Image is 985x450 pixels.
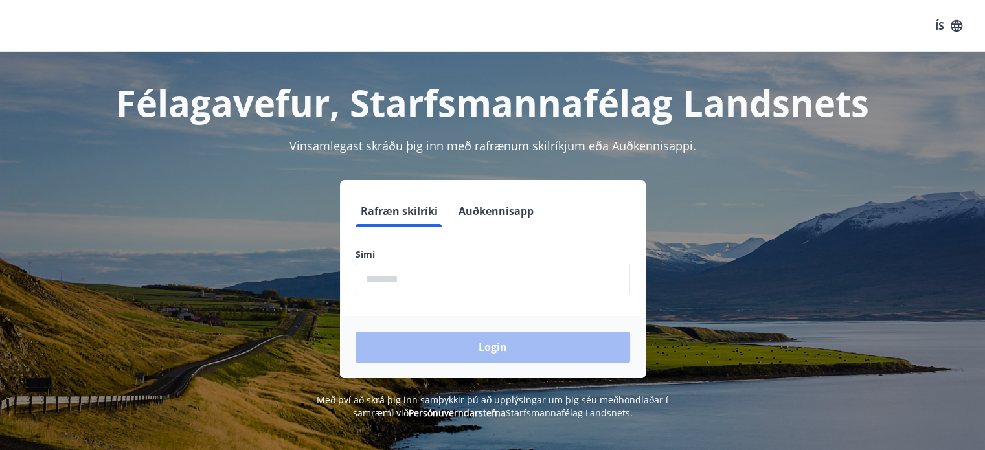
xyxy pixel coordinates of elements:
[409,407,506,419] a: Persónuverndarstefna
[289,138,696,153] span: Vinsamlegast skráðu þig inn með rafrænum skilríkjum eða Auðkennisappi.
[356,248,630,261] label: Sími
[928,14,969,38] button: ÍS
[453,196,539,227] button: Auðkennisapp
[42,78,944,127] h1: Félagavefur, Starfsmannafélag Landsnets
[356,196,443,227] button: Rafræn skilríki
[317,394,668,419] span: Með því að skrá þig inn samþykkir þú að upplýsingar um þig séu meðhöndlaðar í samræmi við Starfsm...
